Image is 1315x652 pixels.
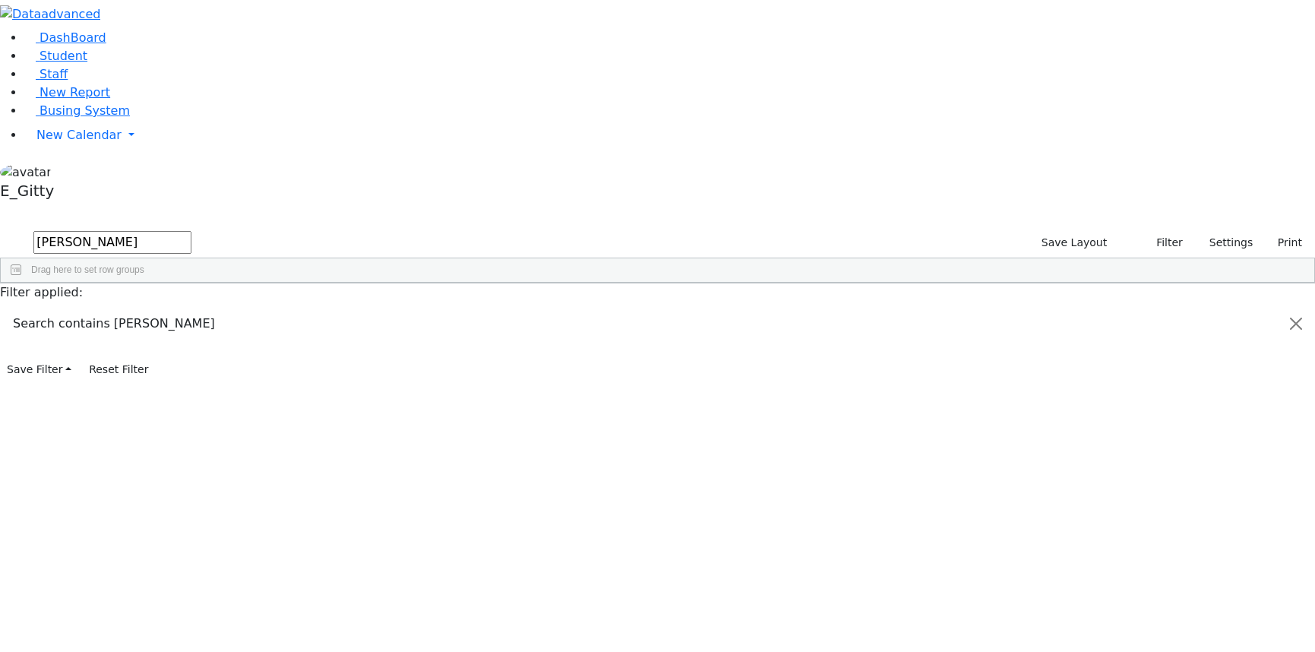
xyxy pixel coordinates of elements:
button: Filter [1136,231,1190,255]
button: Print [1260,231,1309,255]
a: DashBoard [24,30,106,45]
span: Student [40,49,87,63]
span: Drag here to set row groups [31,264,144,275]
a: Busing System [24,103,130,118]
button: Save Layout [1035,231,1114,255]
span: Busing System [40,103,130,118]
a: Student [24,49,87,63]
span: New Calendar [36,128,122,142]
a: New Calendar [24,120,1315,150]
span: New Report [40,85,110,100]
input: Search [33,231,191,254]
a: New Report [24,85,110,100]
a: Staff [24,67,68,81]
button: Reset Filter [82,358,155,381]
span: Staff [40,67,68,81]
button: Settings [1190,231,1260,255]
span: DashBoard [40,30,106,45]
button: Close [1278,302,1314,345]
